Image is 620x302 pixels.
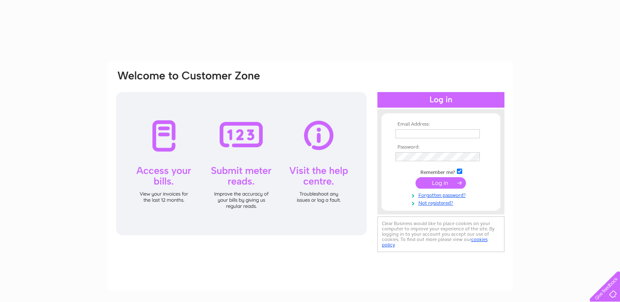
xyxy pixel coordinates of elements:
th: Email Address: [393,122,488,127]
a: Forgotten password? [395,191,488,198]
div: Clear Business would like to place cookies on your computer to improve your experience of the sit... [377,216,504,252]
a: Not registered? [395,198,488,206]
th: Password: [393,144,488,150]
td: Remember me? [393,167,488,176]
a: cookies policy [382,237,488,248]
input: Submit [416,177,466,189]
